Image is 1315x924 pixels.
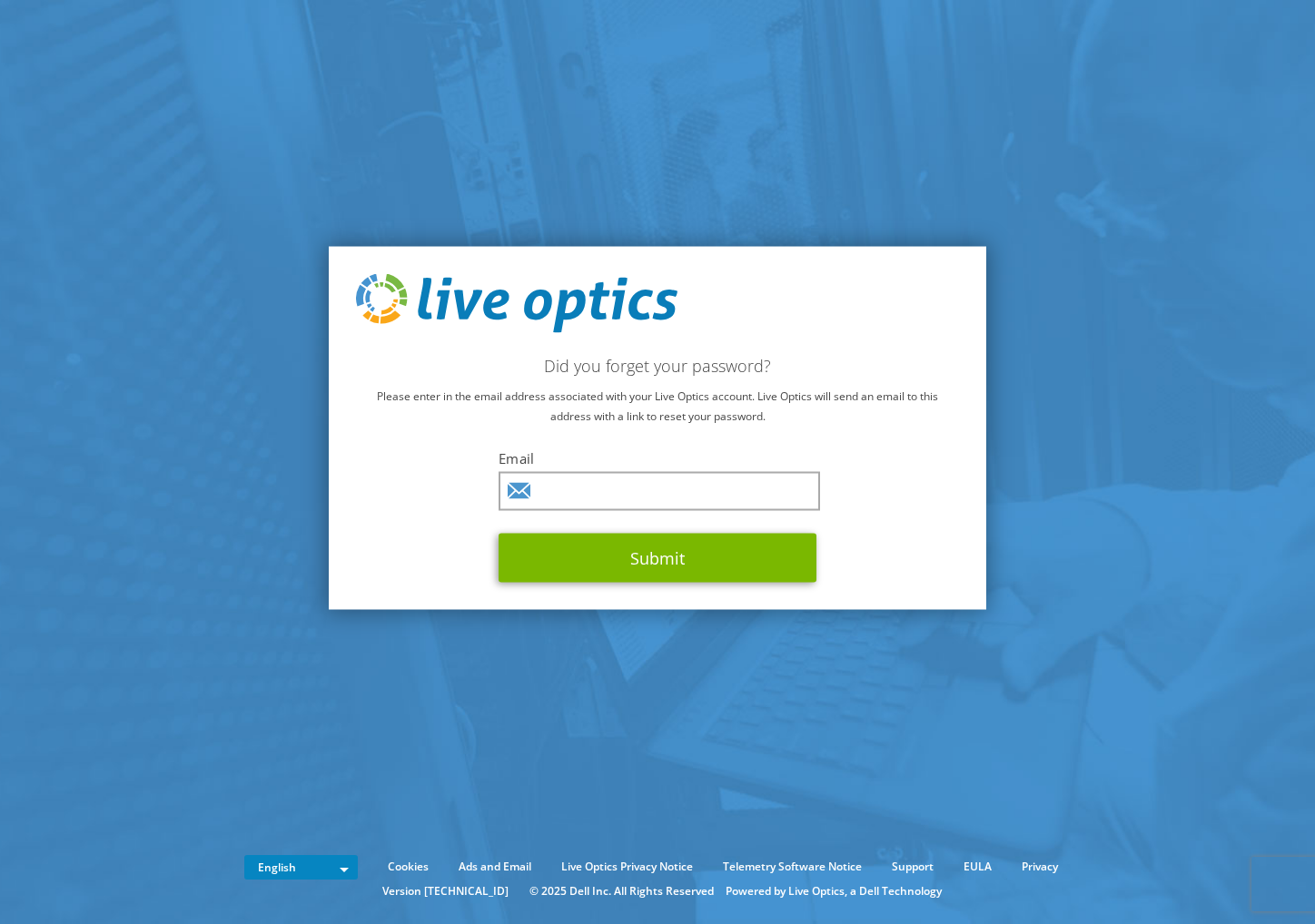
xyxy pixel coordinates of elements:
label: Email [499,449,816,467]
img: live_optics_svg.svg [356,273,677,333]
li: © 2025 Dell Inc. All Rights Reserved [520,881,723,901]
a: Ads and Email [445,857,545,877]
h2: Did you forget your password? [356,356,959,376]
a: Telemetry Software Notice [709,857,875,877]
a: Privacy [1008,857,1072,877]
a: Support [878,857,947,877]
a: EULA [950,857,1005,877]
p: Please enter in the email address associated with your Live Optics account. Live Optics will send... [356,387,959,427]
button: Submit [499,534,816,583]
a: Live Optics Privacy Notice [548,857,707,877]
a: Cookies [374,857,442,877]
li: Version [TECHNICAL_ID] [373,881,518,901]
li: Powered by Live Optics, a Dell Technology [726,881,942,901]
